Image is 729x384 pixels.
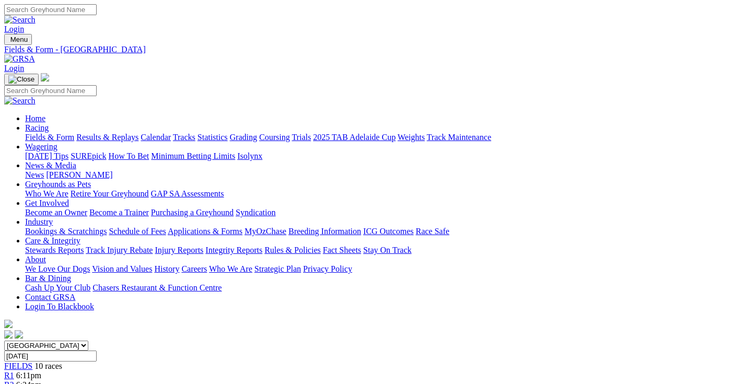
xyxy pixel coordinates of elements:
a: MyOzChase [245,227,286,236]
a: Calendar [141,133,171,142]
a: Purchasing a Greyhound [151,208,234,217]
a: Track Injury Rebate [86,246,153,254]
button: Toggle navigation [4,74,39,85]
a: Retire Your Greyhound [71,189,149,198]
a: Privacy Policy [303,264,352,273]
a: Bar & Dining [25,274,71,283]
input: Search [4,4,97,15]
a: Statistics [198,133,228,142]
a: ICG Outcomes [363,227,413,236]
a: Vision and Values [92,264,152,273]
a: Care & Integrity [25,236,80,245]
a: Results & Replays [76,133,138,142]
a: 2025 TAB Adelaide Cup [313,133,396,142]
a: [DATE] Tips [25,152,68,160]
a: FIELDS [4,362,32,370]
a: Injury Reports [155,246,203,254]
a: Login To Blackbook [25,302,94,311]
div: Care & Integrity [25,246,725,255]
a: [PERSON_NAME] [46,170,112,179]
span: Menu [10,36,28,43]
a: Careers [181,264,207,273]
a: Bookings & Scratchings [25,227,107,236]
a: Syndication [236,208,275,217]
a: Integrity Reports [205,246,262,254]
div: Wagering [25,152,725,161]
a: Cash Up Your Club [25,283,90,292]
span: 10 races [34,362,62,370]
a: Weights [398,133,425,142]
a: How To Bet [109,152,149,160]
a: SUREpick [71,152,106,160]
a: Isolynx [237,152,262,160]
a: Industry [25,217,53,226]
a: Trials [292,133,311,142]
a: Minimum Betting Limits [151,152,235,160]
img: Search [4,15,36,25]
a: Racing [25,123,49,132]
a: Schedule of Fees [109,227,166,236]
a: Contact GRSA [25,293,75,301]
input: Search [4,85,97,96]
img: Search [4,96,36,106]
a: Wagering [25,142,57,151]
a: Login [4,25,24,33]
a: Strategic Plan [254,264,301,273]
a: News & Media [25,161,76,170]
a: Fact Sheets [323,246,361,254]
a: We Love Our Dogs [25,264,90,273]
div: Bar & Dining [25,283,725,293]
img: Close [8,75,34,84]
a: Race Safe [415,227,449,236]
a: R1 [4,371,14,380]
a: Coursing [259,133,290,142]
div: News & Media [25,170,725,180]
div: Industry [25,227,725,236]
a: Who We Are [209,264,252,273]
img: logo-grsa-white.png [4,320,13,328]
div: Racing [25,133,725,142]
img: facebook.svg [4,330,13,339]
div: About [25,264,725,274]
img: GRSA [4,54,35,64]
img: twitter.svg [15,330,23,339]
span: 6:11pm [16,371,41,380]
a: Track Maintenance [427,133,491,142]
a: Chasers Restaurant & Function Centre [92,283,222,292]
a: Who We Are [25,189,68,198]
a: About [25,255,46,264]
a: GAP SA Assessments [151,189,224,198]
a: Breeding Information [288,227,361,236]
a: News [25,170,44,179]
a: History [154,264,179,273]
a: Applications & Forms [168,227,242,236]
a: Grading [230,133,257,142]
input: Select date [4,351,97,362]
a: Login [4,64,24,73]
div: Get Involved [25,208,725,217]
a: Tracks [173,133,195,142]
button: Toggle navigation [4,34,32,45]
div: Greyhounds as Pets [25,189,725,199]
a: Fields & Form - [GEOGRAPHIC_DATA] [4,45,725,54]
a: Rules & Policies [264,246,321,254]
img: logo-grsa-white.png [41,73,49,82]
a: Stewards Reports [25,246,84,254]
a: Get Involved [25,199,69,207]
a: Greyhounds as Pets [25,180,91,189]
a: Home [25,114,45,123]
a: Stay On Track [363,246,411,254]
a: Become an Owner [25,208,87,217]
a: Become a Trainer [89,208,149,217]
a: Fields & Form [25,133,74,142]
